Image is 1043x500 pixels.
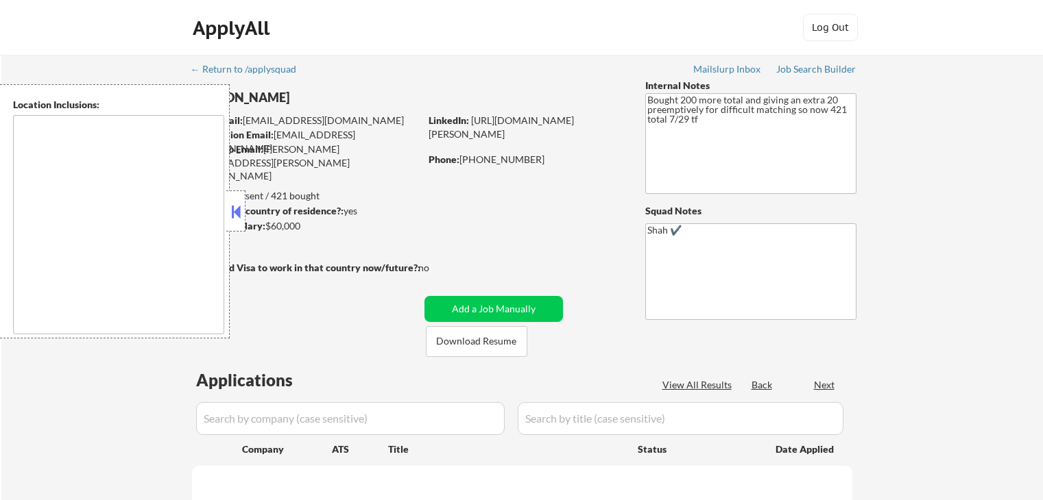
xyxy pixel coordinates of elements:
[193,16,274,40] div: ApplyAll
[426,326,527,357] button: Download Resume
[388,442,625,456] div: Title
[191,64,309,74] div: ← Return to /applysquad
[429,114,574,140] a: [URL][DOMAIN_NAME][PERSON_NAME]
[196,402,505,435] input: Search by company (case sensitive)
[693,64,762,77] a: Mailslurp Inbox
[191,219,420,233] div: $60,000
[191,204,416,218] div: yes
[776,442,836,456] div: Date Applied
[424,296,563,322] button: Add a Job Manually
[196,372,332,388] div: Applications
[752,378,774,392] div: Back
[429,153,459,165] strong: Phone:
[645,204,856,218] div: Squad Notes
[242,442,332,456] div: Company
[662,378,736,392] div: View All Results
[191,205,344,216] strong: Can work in country of residence?:
[193,114,420,127] div: [EMAIL_ADDRESS][DOMAIN_NAME]
[193,128,420,155] div: [EMAIL_ADDRESS][DOMAIN_NAME]
[192,89,474,106] div: [PERSON_NAME]
[429,114,469,126] strong: LinkedIn:
[518,402,843,435] input: Search by title (case sensitive)
[13,98,224,112] div: Location Inclusions:
[191,64,309,77] a: ← Return to /applysquad
[191,189,420,203] div: 395 sent / 421 bought
[803,14,858,41] button: Log Out
[192,142,420,183] div: [PERSON_NAME][EMAIL_ADDRESS][PERSON_NAME][DOMAIN_NAME]
[645,79,856,92] div: Internal Notes
[429,153,623,166] div: [PHONE_NUMBER]
[776,64,856,74] div: Job Search Builder
[192,262,420,273] strong: Will need Visa to work in that country now/future?:
[693,64,762,74] div: Mailslurp Inbox
[638,436,756,461] div: Status
[418,261,457,275] div: no
[814,378,836,392] div: Next
[332,442,388,456] div: ATS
